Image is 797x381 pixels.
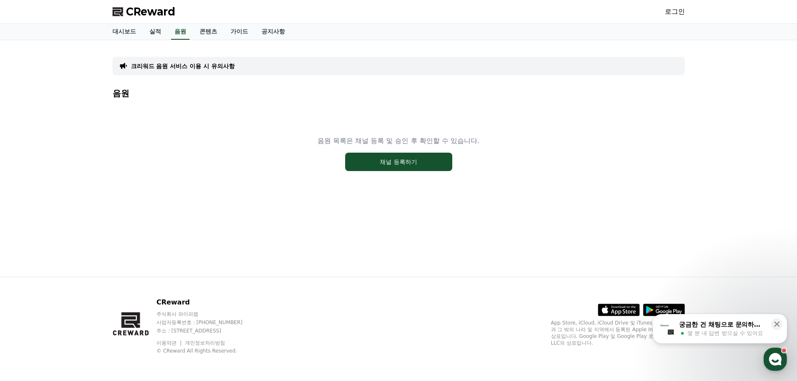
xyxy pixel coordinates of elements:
[3,265,55,286] a: 홈
[131,62,235,70] a: 크리워드 음원 서비스 이용 시 유의사항
[126,5,175,18] span: CReward
[345,153,452,171] button: 채널 등록하기
[156,327,259,334] p: 주소 : [STREET_ADDRESS]
[193,24,224,40] a: 콘텐츠
[143,24,168,40] a: 실적
[224,24,255,40] a: 가이드
[113,89,685,98] h4: 음원
[185,340,225,346] a: 개인정보처리방침
[156,348,259,354] p: © CReward All Rights Reserved.
[113,5,175,18] a: CReward
[156,297,259,307] p: CReward
[108,265,161,286] a: 설정
[156,319,259,326] p: 사업자등록번호 : [PHONE_NUMBER]
[26,278,31,284] span: 홈
[55,265,108,286] a: 대화
[129,278,139,284] span: 설정
[106,24,143,40] a: 대시보드
[156,311,259,317] p: 주식회사 와이피랩
[318,136,479,146] p: 음원 목록은 채널 등록 및 승인 후 확인할 수 있습니다.
[665,7,685,17] a: 로그인
[551,320,685,346] p: App Store, iCloud, iCloud Drive 및 iTunes Store는 미국과 그 밖의 나라 및 지역에서 등록된 Apple Inc.의 서비스 상표입니다. Goo...
[255,24,292,40] a: 공지사항
[171,24,190,40] a: 음원
[156,340,183,346] a: 이용약관
[77,278,87,285] span: 대화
